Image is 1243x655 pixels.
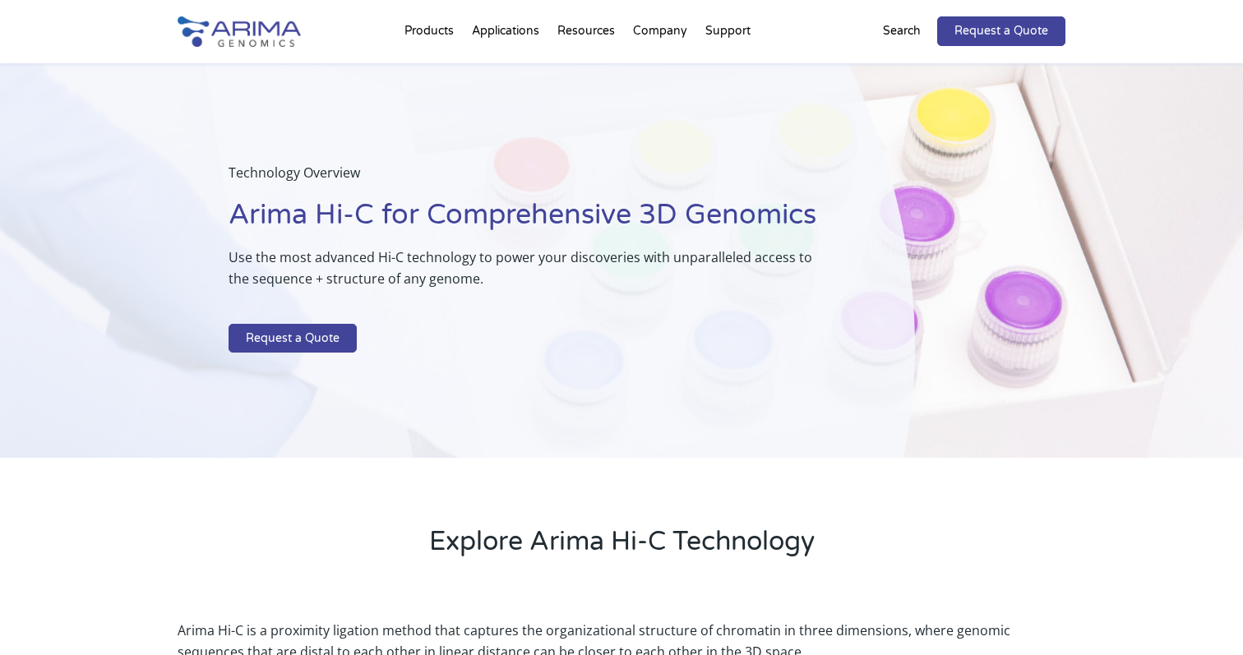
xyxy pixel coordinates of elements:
[178,524,1065,573] h2: Explore Arima Hi-C Technology
[229,324,357,353] a: Request a Quote
[229,162,833,196] p: Technology Overview
[883,21,921,42] p: Search
[229,196,833,247] h1: Arima Hi-C for Comprehensive 3D Genomics
[937,16,1065,46] a: Request a Quote
[229,247,833,302] p: Use the most advanced Hi-C technology to power your discoveries with unparalleled access to the s...
[178,16,301,47] img: Arima-Genomics-logo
